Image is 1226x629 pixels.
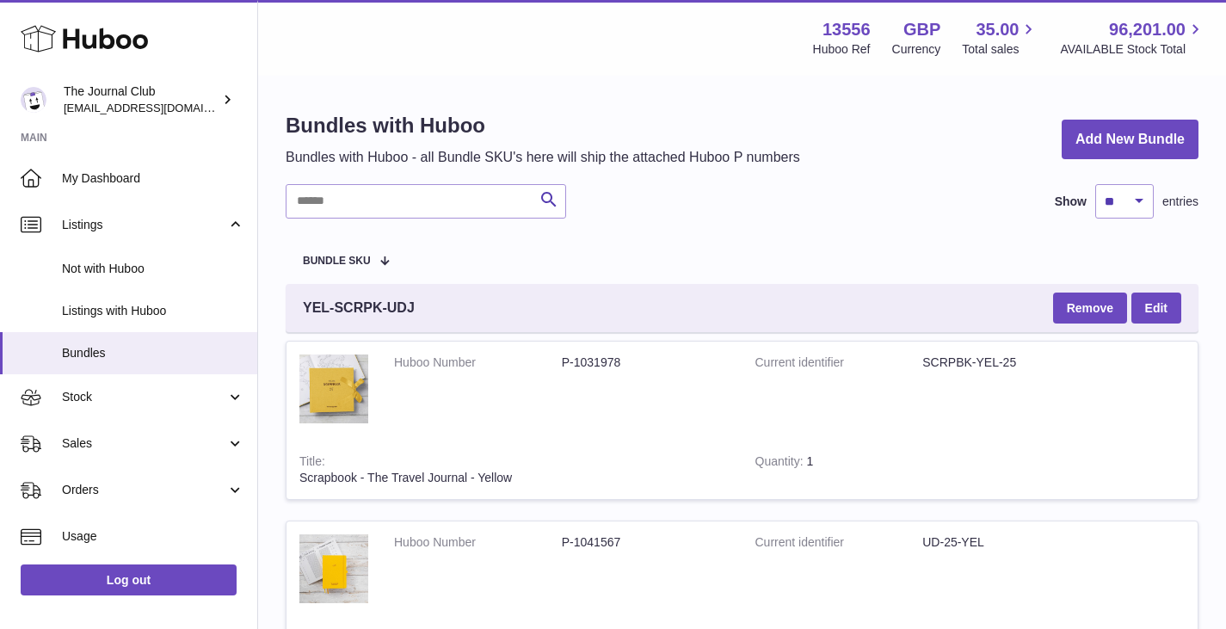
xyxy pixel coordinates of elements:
img: Scrapbook - The Travel Journal - Yellow [299,355,368,423]
span: AVAILABLE Stock Total [1060,41,1205,58]
strong: Title [299,454,325,472]
span: Total sales [962,41,1038,58]
h1: Bundles with Huboo [286,112,800,139]
span: 35.00 [976,18,1019,41]
strong: 13556 [822,18,871,41]
div: The Journal Club [64,83,219,116]
div: Scrapbook - The Travel Journal - Yellow [299,470,730,486]
a: Edit [1131,293,1181,324]
dt: Huboo Number [394,534,562,551]
a: 96,201.00 AVAILABLE Stock Total [1060,18,1205,58]
label: Show [1055,194,1087,210]
span: 96,201.00 [1109,18,1186,41]
dt: Huboo Number [394,355,562,371]
span: Bundle SKU [303,256,371,267]
dd: P-1031978 [562,355,730,371]
a: 35.00 Total sales [962,18,1038,58]
td: 1 [742,441,907,499]
span: Orders [62,482,226,498]
span: YEL-SCRPK-UDJ [303,299,415,318]
span: [EMAIL_ADDRESS][DOMAIN_NAME] [64,101,253,114]
span: Listings with Huboo [62,303,244,319]
a: Log out [21,564,237,595]
dd: UD-25-YEL [922,534,1090,551]
dd: P-1041567 [562,534,730,551]
span: entries [1162,194,1198,210]
span: Usage [62,528,244,545]
span: My Dashboard [62,170,244,187]
span: Stock [62,389,226,405]
img: hello@thejournalclub.co.uk [21,87,46,113]
p: Bundles with Huboo - all Bundle SKU's here will ship the attached Huboo P numbers [286,148,800,167]
img: Sunshine - Undated Pre Made Journal 2nd Edition [299,534,368,603]
span: Bundles [62,345,244,361]
span: Listings [62,217,226,233]
div: Huboo Ref [813,41,871,58]
span: Not with Huboo [62,261,244,277]
strong: Quantity [755,454,807,472]
button: Remove [1053,293,1127,324]
dt: Current identifier [755,534,923,551]
div: Currency [892,41,941,58]
a: Add New Bundle [1062,120,1198,160]
strong: GBP [903,18,940,41]
dt: Current identifier [755,355,923,371]
dd: SCRPBK-YEL-25 [922,355,1090,371]
span: Sales [62,435,226,452]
